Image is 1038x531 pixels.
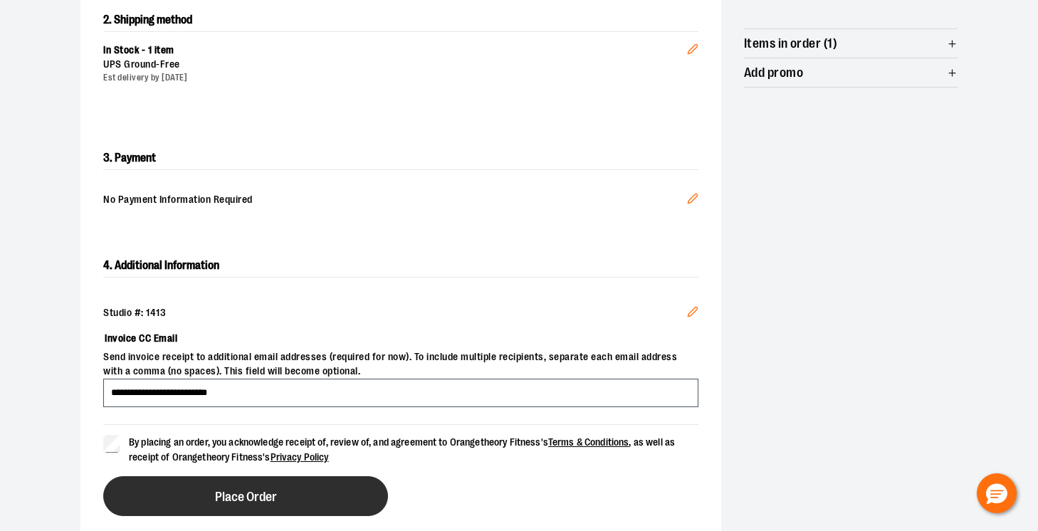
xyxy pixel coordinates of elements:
[103,9,698,31] h2: 2. Shipping method
[744,66,803,80] span: Add promo
[103,476,388,516] button: Place Order
[744,29,958,58] button: Items in order (1)
[103,254,698,278] h2: 4. Additional Information
[676,295,710,333] button: Edit
[103,58,687,72] div: UPS Ground -
[103,147,698,170] h2: 3. Payment
[103,435,120,452] input: By placing an order, you acknowledge receipt of, review of, and agreement to Orangetheory Fitness...
[103,350,698,379] span: Send invoice receipt to additional email addresses (required for now). To include multiple recipi...
[103,326,698,350] label: Invoice CC Email
[548,436,629,448] a: Terms & Conditions
[744,37,837,51] span: Items in order (1)
[676,21,710,70] button: Edit
[271,451,329,463] a: Privacy Policy
[215,490,277,504] span: Place Order
[103,193,687,209] span: No Payment Information Required
[744,58,958,87] button: Add promo
[160,58,180,70] span: Free
[676,182,710,220] button: Edit
[103,306,698,320] div: Studio #: 1413
[103,43,687,58] div: In Stock - 1 item
[977,473,1017,513] button: Hello, have a question? Let’s chat.
[103,72,687,84] div: Est delivery by [DATE]
[129,436,675,463] span: By placing an order, you acknowledge receipt of, review of, and agreement to Orangetheory Fitness...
